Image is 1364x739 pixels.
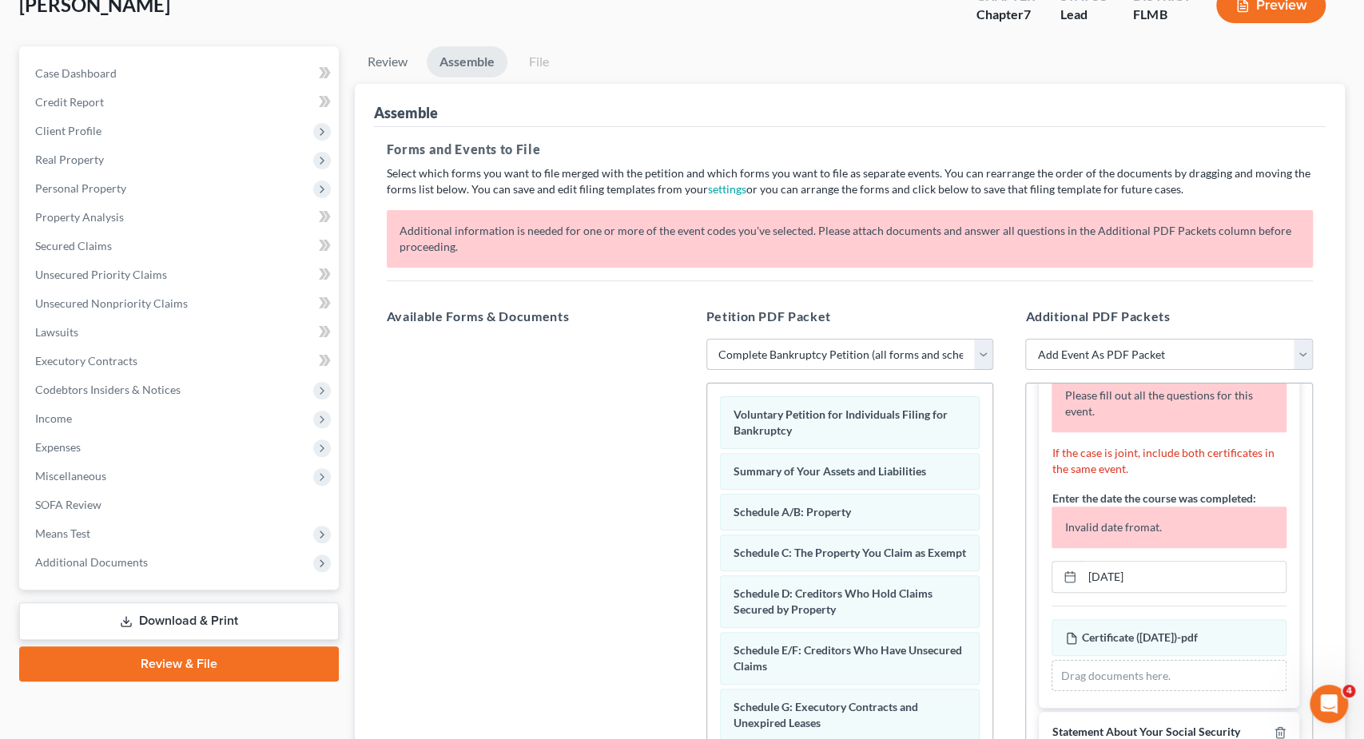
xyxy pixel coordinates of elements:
p: If the case is joint, include both certificates in the same event. [1052,445,1286,477]
span: Certificate ([DATE])-pdf [1081,630,1197,644]
span: Unsecured Priority Claims [35,268,167,281]
span: Summary of Your Assets and Liabilities [734,464,926,478]
div: Chapter [976,6,1035,24]
div: FLMB [1133,6,1191,24]
span: Income [35,411,72,425]
a: Case Dashboard [22,59,339,88]
a: Property Analysis [22,203,339,232]
p: Select which forms you want to file merged with the petition and which forms you want to file as ... [387,165,1313,197]
span: Real Property [35,153,104,166]
span: Miscellaneous [35,469,106,483]
input: MM/DD/YYYY [1082,562,1286,592]
span: SOFA Review [35,498,101,511]
a: Assemble [427,46,507,77]
span: Codebtors Insiders & Notices [35,383,181,396]
a: Review & File [19,646,339,681]
span: Schedule A/B: Property [734,505,851,518]
a: Unsecured Nonpriority Claims [22,289,339,318]
span: Schedule D: Creditors Who Hold Claims Secured by Property [734,586,933,616]
a: Secured Claims [22,232,339,260]
div: Assemble [374,103,438,122]
span: Expenses [35,440,81,454]
span: Additional Documents [35,555,148,569]
span: Petition PDF Packet [706,308,831,324]
p: Invalid date fromat. [1052,507,1286,548]
span: Client Profile [35,124,101,137]
span: Schedule C: The Property You Claim as Exempt [734,546,966,559]
span: Voluntary Petition for Individuals Filing for Bankruptcy [734,407,948,437]
span: Schedule G: Executory Contracts and Unexpired Leases [734,700,918,729]
a: SOFA Review [22,491,339,519]
span: Property Analysis [35,210,124,224]
span: Executory Contracts [35,354,137,368]
a: Credit Report [22,88,339,117]
span: Case Dashboard [35,66,117,80]
p: Additional information is needed for one or more of the event codes you've selected. Please attac... [387,210,1313,268]
span: Please fill out all the questions for this event. [1064,388,1252,418]
span: Personal Property [35,181,126,195]
span: Lawsuits [35,325,78,339]
span: 7 [1024,6,1031,22]
a: Review [355,46,420,77]
h5: Available Forms & Documents [387,307,674,326]
h5: Forms and Events to File [387,140,1313,159]
iframe: Intercom live chat [1310,685,1348,723]
span: Schedule E/F: Creditors Who Have Unsecured Claims [734,643,962,673]
a: Download & Print [19,602,339,640]
a: Unsecured Priority Claims [22,260,339,289]
span: Means Test [35,526,90,540]
h5: Additional PDF Packets [1025,307,1313,326]
span: 4 [1342,685,1355,697]
span: Secured Claims [35,239,112,252]
div: Drag documents here. [1052,660,1286,692]
a: Executory Contracts [22,347,339,375]
span: Unsecured Nonpriority Claims [35,296,188,310]
span: Credit Report [35,95,104,109]
a: File [514,46,565,77]
label: Enter the date the course was completed: [1052,490,1255,507]
a: settings [708,182,746,196]
div: Lead [1060,6,1108,24]
a: Lawsuits [22,318,339,347]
